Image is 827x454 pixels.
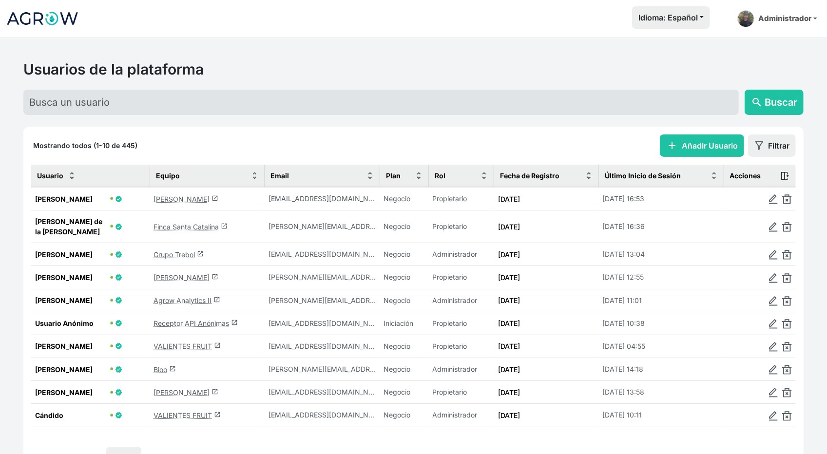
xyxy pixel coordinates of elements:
[265,404,380,427] td: garrimar@telefonica.net
[265,289,380,312] td: celia.vincent@gmail.com
[35,364,108,375] span: [PERSON_NAME]
[115,223,122,230] span: Usuario Verificado
[585,172,593,179] img: sort
[598,404,724,427] td: [DATE] 10:11
[500,170,559,181] span: Fecha de Registro
[33,141,137,151] p: Mostrando todos (1-10 de 445)
[380,243,429,266] td: Negocio
[115,297,122,304] span: Usuario Verificado
[35,318,108,328] span: Usuario Anónimo
[110,299,113,303] span: 🟢
[110,391,113,395] span: 🟢
[154,296,220,304] a: Agrow Analytics IIlaunch
[782,194,792,204] img: delete
[666,140,678,151] span: add
[380,266,429,289] td: Negocio
[782,319,792,329] img: delete
[660,134,744,157] button: addAñadir Usuario
[154,319,238,327] a: Receptor API Anónimaslaunch
[598,243,724,266] td: [DATE] 13:04
[366,172,374,179] img: sort
[380,210,429,243] td: Negocio
[115,320,122,327] span: Usuario Verificado
[221,223,228,229] span: launch
[737,10,754,27] img: admin-picture
[37,170,63,181] span: Usuario
[35,194,108,204] span: [PERSON_NAME]
[23,90,739,115] input: Busca un usuario
[428,289,494,312] td: Administrador
[265,266,380,289] td: lorenzo.sanagustincallen@gmail.com
[435,170,445,181] span: Rol
[380,335,429,358] td: Negocio
[212,273,218,280] span: launch
[380,289,429,312] td: Negocio
[265,312,380,335] td: anonimo@agrowanalytics.com
[428,335,494,358] td: Propietario
[115,274,122,281] span: Usuario Verificado
[110,253,113,257] span: 🟢
[769,388,778,397] img: edit
[598,335,724,358] td: [DATE] 04:55
[68,172,76,179] img: sort
[780,171,790,181] img: action
[213,296,220,303] span: launch
[494,404,598,427] td: [DATE]
[214,342,221,349] span: launch
[428,358,494,381] td: Administrador
[386,170,401,181] span: Plan
[605,170,681,181] span: Último Inicio de Sesión
[769,342,778,352] img: edit
[428,187,494,210] td: Propietario
[428,243,494,266] td: Administrador
[110,344,113,348] span: 🟢
[598,312,724,335] td: [DATE] 10:38
[632,6,710,29] button: Idioma: Español
[769,411,778,421] img: edit
[265,335,380,358] td: administracion@valientesfruits.com
[115,412,122,419] span: Usuario Verificado
[494,266,598,289] td: [DATE]
[598,381,724,404] td: [DATE] 13:58
[265,243,380,266] td: riego@grupotrebol.pe
[115,389,122,396] span: Usuario Verificado
[598,210,724,243] td: [DATE] 16:36
[6,6,79,31] img: Logo
[494,243,598,266] td: [DATE]
[782,388,792,397] img: delete
[494,335,598,358] td: [DATE]
[782,365,792,375] img: delete
[156,170,180,181] span: Equipo
[598,187,724,210] td: [DATE] 16:53
[154,411,221,419] a: VALIENTES FRUITlaunch
[494,289,598,312] td: [DATE]
[115,342,122,350] span: Usuario Verificado
[169,365,176,372] span: launch
[748,134,796,157] button: Filtrar
[154,223,228,231] a: Finca Santa Catalinalaunch
[197,250,204,257] span: launch
[154,365,176,374] a: Bioolaunch
[380,404,429,427] td: Negocio
[769,273,778,283] img: edit
[115,251,122,258] span: Usuario Verificado
[428,381,494,404] td: Propietario
[745,90,804,115] button: searchBuscar
[110,322,113,325] span: 🟢
[494,381,598,404] td: [DATE]
[265,187,380,210] td: jorgeramirezlaguarta@gmail.com
[494,210,598,243] td: [DATE]
[754,141,764,151] img: filter
[428,266,494,289] td: Propietario
[154,250,204,259] a: Grupo Trebollaunch
[35,295,108,305] span: [PERSON_NAME]
[154,195,218,203] a: [PERSON_NAME]launch
[154,342,221,350] a: VALIENTES FRUITlaunch
[769,319,778,329] img: edit
[782,222,792,232] img: delete
[598,266,724,289] td: [DATE] 12:55
[110,367,113,371] span: 🟢
[380,358,429,381] td: Negocio
[212,388,218,395] span: launch
[35,249,108,260] span: [PERSON_NAME]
